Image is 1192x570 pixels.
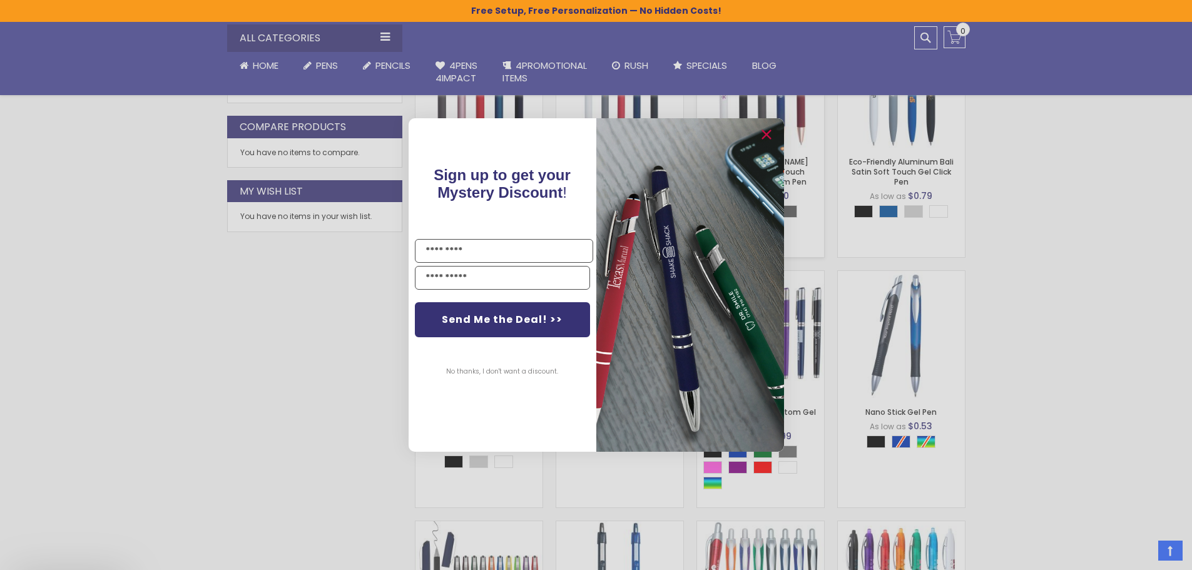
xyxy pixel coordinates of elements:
img: 081b18bf-2f98-4675-a917-09431eb06994.jpeg [596,118,784,452]
iframe: Google Customer Reviews [1089,536,1192,570]
button: Close dialog [756,125,777,145]
input: YOUR EMAIL [415,266,590,290]
span: ! [434,166,571,201]
button: No thanks, I don't want a discount. [440,356,564,387]
button: Send Me the Deal! >> [415,302,590,337]
span: Sign up to get your Mystery Discount [434,166,571,201]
